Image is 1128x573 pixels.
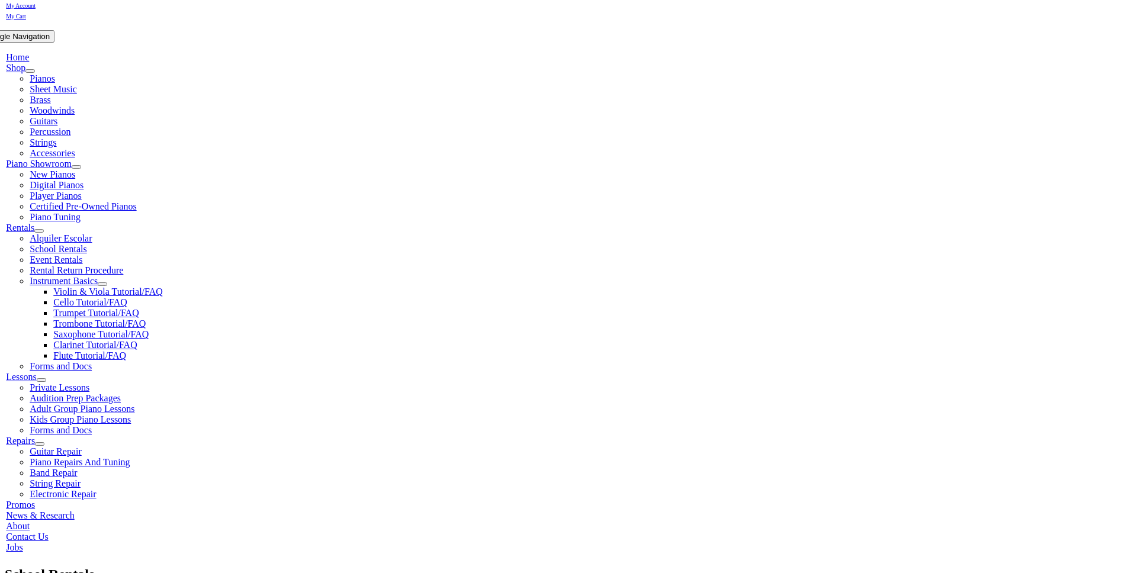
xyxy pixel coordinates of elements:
a: Rentals [6,223,34,233]
a: Digital Pianos [30,180,83,190]
a: Band Repair [30,468,77,478]
a: Certified Pre-Owned Pianos [30,201,136,211]
a: Violin & Viola Tutorial/FAQ [53,286,163,297]
button: Open submenu of Shop [25,69,35,73]
a: New Pianos [30,169,75,179]
a: Accessories [30,148,75,158]
a: Kids Group Piano Lessons [30,414,131,424]
a: Pianos [30,73,55,83]
a: About [6,521,30,531]
button: Open submenu of Instrument Basics [98,282,107,286]
a: Forms and Docs [30,361,92,371]
a: Percussion [30,127,70,137]
button: Open submenu of Piano Showroom [72,165,81,169]
button: Open submenu of Rentals [34,229,44,233]
a: String Repair [30,478,81,488]
a: Flute Tutorial/FAQ [53,350,126,360]
a: Home [6,52,29,62]
a: Event Rentals [30,255,82,265]
span: My Account [6,2,36,9]
a: Woodwinds [30,105,75,115]
a: Cello Tutorial/FAQ [53,297,127,307]
a: Sheet Music [30,84,77,94]
a: Promos [6,500,35,510]
a: Guitar Repair [30,446,82,456]
span: My Cart [6,13,26,20]
a: Forms and Docs [30,425,92,435]
a: Rental Return Procedure [30,265,123,275]
a: Electronic Repair [30,489,96,499]
a: Shop [6,63,25,73]
button: Open submenu of Repairs [35,442,44,446]
a: Lessons [6,372,37,382]
button: Open submenu of Lessons [37,378,46,382]
a: School Rentals [30,244,86,254]
a: Brass [30,95,51,105]
a: Saxophone Tutorial/FAQ [53,329,149,339]
a: Private Lessons [30,382,89,392]
a: Piano Showroom [6,159,72,169]
a: Player Pianos [30,191,82,201]
a: Trumpet Tutorial/FAQ [53,308,139,318]
a: Piano Repairs And Tuning [30,457,130,467]
span: Instrument Basics [30,276,98,286]
a: Clarinet Tutorial/FAQ [53,340,137,350]
a: Jobs [6,542,23,552]
a: Guitars [30,116,57,126]
a: My Cart [6,10,26,20]
a: Trombone Tutorial/FAQ [53,318,146,329]
a: Alquiler Escolar [30,233,92,243]
a: Adult Group Piano Lessons [30,404,134,414]
a: Audition Prep Packages [30,393,121,403]
span: Contact Us [6,532,49,542]
a: News & Research [6,510,75,520]
a: Repairs [6,436,35,446]
a: Strings [30,137,56,147]
a: Piano Tuning [30,212,81,222]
